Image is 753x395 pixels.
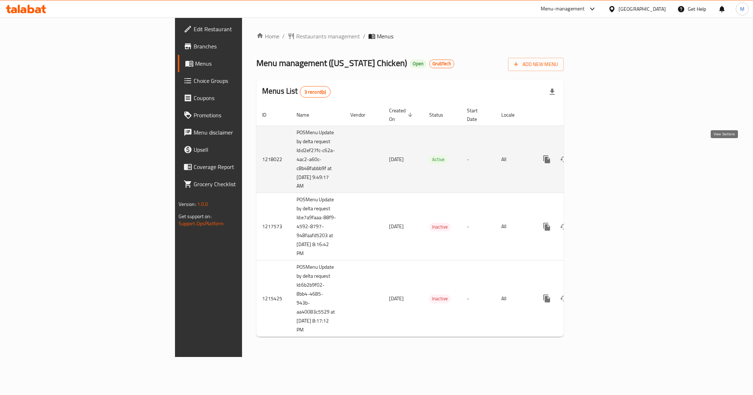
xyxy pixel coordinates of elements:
span: Branches [194,42,295,51]
a: Grocery Checklist [178,175,301,193]
span: Menus [377,32,393,41]
span: Locale [501,110,524,119]
span: Coverage Report [194,163,295,171]
li: / [363,32,365,41]
span: [DATE] [389,294,404,303]
td: - [461,193,496,260]
button: more [538,151,555,168]
table: enhanced table [256,104,613,337]
h2: Menus List [262,86,331,98]
button: more [538,218,555,235]
span: Created On [389,106,415,123]
span: Restaurants management [296,32,360,41]
span: GrubTech [430,61,454,67]
span: Inactive [429,223,451,231]
a: Menu disclaimer [178,124,301,141]
a: Promotions [178,107,301,124]
div: Menu-management [541,5,585,13]
span: Menu disclaimer [194,128,295,137]
span: Coupons [194,94,295,102]
td: POSMenu Update by delta request Id:d2ef27fc-c62a-4ac2-a60c-c8b48fabbb9f at [DATE] 9:49:17 AM [291,126,345,193]
a: Support.OpsPlatform [179,219,224,228]
button: more [538,290,555,307]
span: 1.0.0 [197,199,208,209]
button: Change Status [555,290,573,307]
span: ID [262,110,276,119]
a: Coverage Report [178,158,301,175]
div: Open [410,60,426,68]
span: Version: [179,199,196,209]
span: Name [297,110,318,119]
td: POSMenu Update by delta request Id:6b2b9f02-8bb4-4685-943b-aa40083c5529 at [DATE] 8:17:12 PM [291,260,345,337]
span: Choice Groups [194,76,295,85]
td: All [496,260,532,337]
button: Add New Menu [508,58,564,71]
span: Promotions [194,111,295,119]
button: Change Status [555,218,573,235]
span: [DATE] [389,155,404,164]
td: All [496,193,532,260]
td: POSMenu Update by delta request Id:e7a9faaa-88f9-4592-8797-948faafd5203 at [DATE] 8:16:42 PM [291,193,345,260]
span: Status [429,110,453,119]
a: Restaurants management [288,32,360,41]
a: Edit Restaurant [178,20,301,38]
div: Total records count [300,86,331,98]
span: Edit Restaurant [194,25,295,33]
td: - [461,126,496,193]
a: Coupons [178,89,301,107]
span: Active [429,155,447,164]
a: Upsell [178,141,301,158]
a: Branches [178,38,301,55]
span: Inactive [429,295,451,303]
th: Actions [532,104,613,126]
span: Vendor [350,110,375,119]
td: All [496,126,532,193]
div: [GEOGRAPHIC_DATA] [619,5,666,13]
span: Open [410,61,426,67]
span: Start Date [467,106,487,123]
span: M [740,5,744,13]
nav: breadcrumb [256,32,564,41]
span: Add New Menu [514,60,558,69]
a: Choice Groups [178,72,301,89]
span: Get support on: [179,212,212,221]
td: - [461,260,496,337]
div: Export file [544,83,561,100]
span: Menus [195,59,295,68]
span: Grocery Checklist [194,180,295,188]
a: Menus [178,55,301,72]
span: Menu management ( [US_STATE] Chicken ) [256,55,407,71]
span: 3 record(s) [300,89,331,95]
span: [DATE] [389,222,404,231]
span: Upsell [194,145,295,154]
